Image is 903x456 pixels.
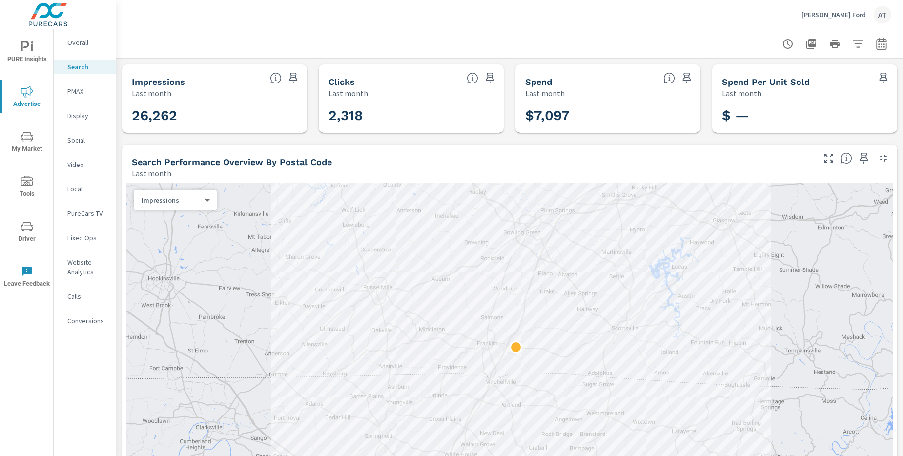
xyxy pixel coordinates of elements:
h3: 26,262 [132,107,297,124]
span: My Market [3,131,50,155]
div: AT [874,6,891,23]
span: Understand Search performance data by postal code. Individual postal codes can be selected and ex... [841,152,852,164]
span: The number of times an ad was clicked by a consumer. [467,72,478,84]
p: Last month [525,87,565,99]
p: Video [67,160,108,169]
span: Tools [3,176,50,200]
h5: Spend Per Unit Sold [722,77,810,87]
p: Calls [67,291,108,301]
h5: Spend [525,77,552,87]
p: [PERSON_NAME] Ford [801,10,866,19]
span: Save this to your personalized report [482,70,498,86]
div: Overall [54,35,116,50]
h5: Search Performance Overview By Postal Code [132,157,332,167]
div: Social [54,133,116,147]
p: Last month [328,87,368,99]
p: Display [67,111,108,121]
button: "Export Report to PDF" [801,34,821,54]
p: Search [67,62,108,72]
span: PURE Insights [3,41,50,65]
h3: 2,318 [328,107,494,124]
span: The amount of money spent on advertising during the period. [663,72,675,84]
span: Save this to your personalized report [856,150,872,166]
div: nav menu [0,29,53,299]
div: Conversions [54,313,116,328]
p: Overall [67,38,108,47]
span: Save this to your personalized report [286,70,301,86]
p: Last month [132,167,171,179]
p: Social [67,135,108,145]
button: Select Date Range [872,34,891,54]
span: Save this to your personalized report [679,70,695,86]
button: Make Fullscreen [821,150,837,166]
div: Calls [54,289,116,304]
p: Conversions [67,316,108,326]
p: Last month [722,87,761,99]
span: Driver [3,221,50,245]
span: Leave Feedback [3,266,50,290]
p: Impressions [142,196,201,205]
span: Save this to your personalized report [876,70,891,86]
h3: $7,097 [525,107,691,124]
div: PMAX [54,84,116,99]
p: Local [67,184,108,194]
div: PureCars TV [54,206,116,221]
p: PMAX [67,86,108,96]
div: Fixed Ops [54,230,116,245]
span: Advertise [3,86,50,110]
p: Last month [132,87,171,99]
h5: Clicks [328,77,355,87]
div: Display [54,108,116,123]
div: Video [54,157,116,172]
p: PureCars TV [67,208,108,218]
p: Fixed Ops [67,233,108,243]
div: Search [54,60,116,74]
h5: Impressions [132,77,185,87]
button: Minimize Widget [876,150,891,166]
div: Website Analytics [54,255,116,279]
div: Local [54,182,116,196]
h3: $ — [722,107,887,124]
div: Impressions [134,196,209,205]
span: The number of times an ad was shown on your behalf. [270,72,282,84]
button: Print Report [825,34,844,54]
button: Apply Filters [848,34,868,54]
p: Website Analytics [67,257,108,277]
